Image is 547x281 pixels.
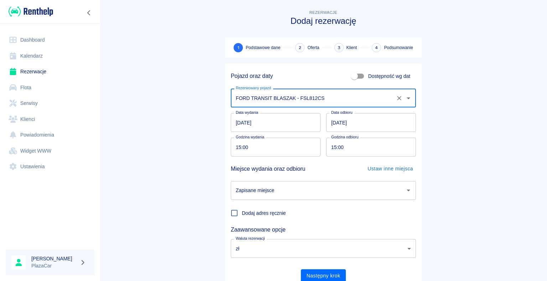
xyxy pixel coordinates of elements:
label: Data odbioru [331,110,353,115]
label: Data wydania [236,110,258,115]
a: Dashboard [6,32,94,48]
input: hh:mm [326,138,411,157]
span: 4 [375,44,378,52]
span: Podstawowe dane [246,44,280,51]
div: zł [231,239,416,258]
a: Ustawienia [6,159,94,175]
h5: Miejsce wydania oraz odbioru [231,163,305,175]
span: Oferta [307,44,319,51]
h5: Pojazd oraz daty [231,73,273,80]
a: Serwisy [6,95,94,111]
label: Godzina wydania [236,134,264,140]
span: Klient [347,44,357,51]
h6: [PERSON_NAME] [31,255,77,262]
input: DD.MM.YYYY [326,113,416,132]
span: Dostępność wg dat [368,73,410,80]
a: Kalendarz [6,48,94,64]
a: Flota [6,80,94,96]
label: Waluta rezerwacji [236,236,265,241]
a: Widget WWW [6,143,94,159]
span: Rezerwacje [309,10,337,15]
a: Powiadomienia [6,127,94,143]
a: Renthelp logo [6,6,53,17]
p: PlazaCar [31,262,77,270]
h5: Zaawansowane opcje [231,226,416,233]
input: hh:mm [231,138,316,157]
span: 3 [338,44,340,52]
span: 2 [299,44,301,52]
a: Klienci [6,111,94,127]
h3: Dodaj rezerwację [225,16,422,26]
button: Ustaw inne miejsca [365,162,416,175]
button: Otwórz [403,185,413,195]
label: Rezerwowany pojazd [236,85,271,91]
label: Godzina odbioru [331,134,359,140]
span: Dodaj adres ręcznie [242,210,286,217]
button: Zwiń nawigację [84,8,94,17]
span: Podsumowanie [384,44,413,51]
span: 1 [238,44,239,52]
input: DD.MM.YYYY [231,113,321,132]
button: Wyczyść [394,93,404,103]
a: Rezerwacje [6,64,94,80]
button: Otwórz [403,93,413,103]
img: Renthelp logo [9,6,53,17]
